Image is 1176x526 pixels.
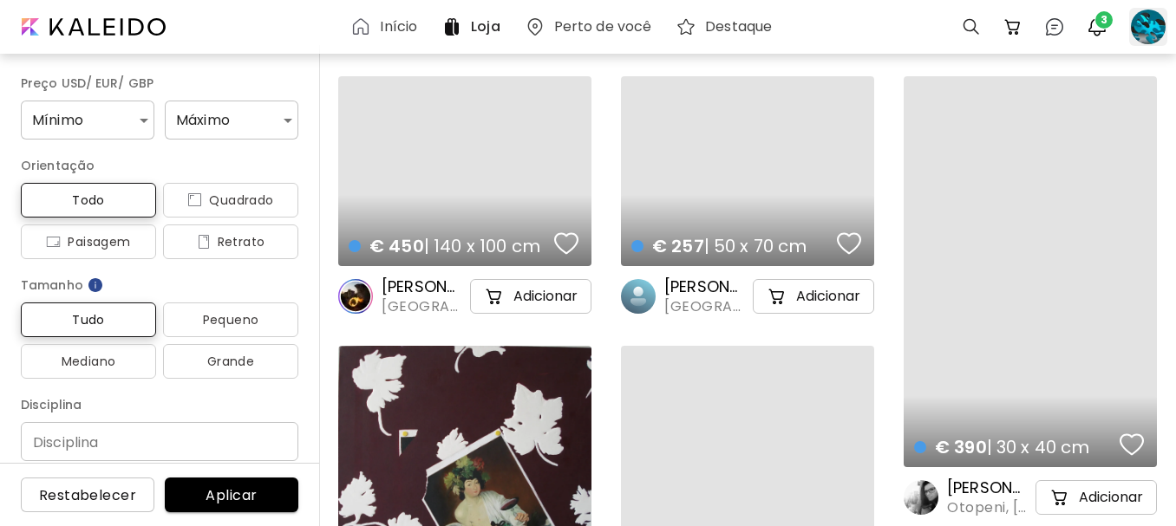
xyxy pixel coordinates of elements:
h5: Adicionar [513,288,578,305]
span: Aplicar [179,486,284,504]
button: Grande [163,344,298,379]
h6: Perto de você [554,20,652,34]
span: Paisagem [35,231,142,252]
img: icon [46,235,61,249]
span: Mediano [35,351,142,372]
a: [PERSON_NAME]Otopeni, [GEOGRAPHIC_DATA]cart-iconAdicionar [904,477,1157,517]
span: Todo [35,190,142,211]
span: 3 [1095,11,1113,29]
h6: Orientação [21,155,298,176]
button: iconPaisagem [21,224,156,259]
button: bellIcon3 [1082,12,1112,42]
h6: Loja [471,20,500,34]
h6: Destaque [705,20,772,34]
button: favorites [550,226,583,261]
button: cart-iconAdicionar [1036,480,1157,515]
a: Perto de você [525,16,659,37]
a: Loja [441,16,506,37]
button: Mediano [21,344,156,379]
h6: Disciplina [21,394,298,415]
span: Pequeno [177,309,284,330]
img: bellIcon [1087,16,1107,37]
button: favorites [833,226,866,261]
img: icon [187,193,202,207]
h6: [PERSON_NAME] [947,477,1032,498]
h6: Início [380,20,417,34]
button: Restabelecer [21,477,154,512]
span: € 450 [369,234,424,258]
h4: | 50 x 70 cm [631,235,832,257]
h4: | 30 x 40 cm [914,436,1114,458]
img: cart-icon [767,286,787,307]
img: cart-icon [484,286,505,307]
button: Pequeno [163,302,298,337]
h5: Adicionar [1079,489,1143,506]
a: Início [350,16,424,37]
a: € 257| 50 x 70 cmfavorites [621,76,874,266]
span: Retrato [177,231,284,252]
h6: Tamanho [21,275,298,295]
div: Mínimo [21,101,154,140]
a: € 390| 30 x 40 cmfavorites [904,76,1157,467]
div: Máximo [165,101,298,140]
button: Aplicar [165,477,298,512]
button: favorites [1115,427,1148,462]
h5: Adicionar [796,288,860,305]
img: info [87,276,104,294]
img: cart-icon [1049,487,1070,508]
span: Quadrado [177,190,284,211]
button: Tudo [21,302,156,337]
span: [GEOGRAPHIC_DATA], [GEOGRAPHIC_DATA] [382,297,467,316]
img: cart [1003,16,1023,37]
span: € 390 [935,435,987,459]
a: [PERSON_NAME][GEOGRAPHIC_DATA], [GEOGRAPHIC_DATA]cart-iconAdicionar [621,276,874,316]
a: € 450| 140 x 100 cmfavorites [338,76,591,266]
button: cart-iconAdicionar [470,279,591,314]
button: cart-iconAdicionar [753,279,874,314]
h6: [PERSON_NAME] [664,276,749,297]
h6: [PERSON_NAME] [382,276,467,297]
a: [PERSON_NAME][GEOGRAPHIC_DATA], [GEOGRAPHIC_DATA]cart-iconAdicionar [338,276,591,316]
span: [GEOGRAPHIC_DATA], [GEOGRAPHIC_DATA] [664,297,749,316]
button: iconQuadrado [163,183,298,218]
span: Tudo [35,309,142,330]
span: € 257 [652,234,704,258]
img: chatIcon [1044,16,1065,37]
img: icon [197,235,211,249]
button: Todo [21,183,156,218]
h6: Preço USD/ EUR/ GBP [21,73,298,94]
span: Restabelecer [35,486,140,504]
span: Grande [177,351,284,372]
h4: | 140 x 100 cm [349,235,549,257]
a: Destaque [676,16,779,37]
span: Otopeni, [GEOGRAPHIC_DATA] [947,498,1032,517]
button: iconRetrato [163,224,298,259]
